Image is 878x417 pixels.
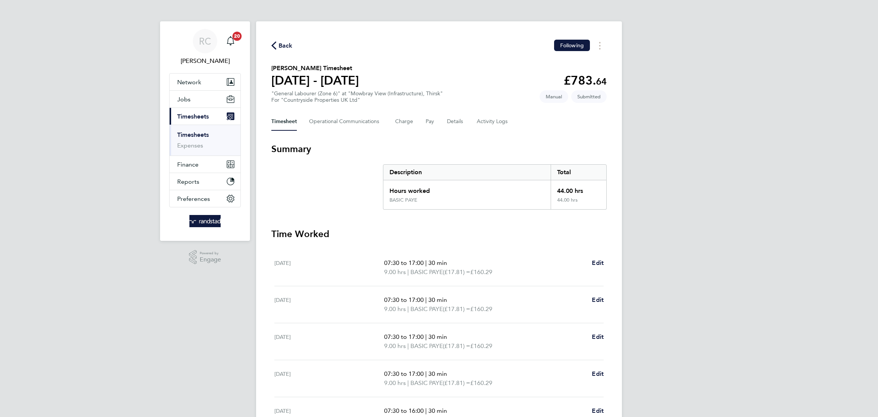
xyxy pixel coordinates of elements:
span: 07:30 to 16:00 [384,407,424,414]
button: Preferences [170,190,240,207]
span: Finance [177,161,199,168]
div: Total [551,165,606,180]
span: £160.29 [470,268,492,276]
a: RC[PERSON_NAME] [169,29,241,66]
h1: [DATE] - [DATE] [271,73,359,88]
span: £160.29 [470,305,492,313]
nav: Main navigation [160,21,250,241]
span: Edit [592,333,604,340]
span: Edit [592,296,604,303]
span: (£17.81) = [443,379,470,387]
span: Edit [592,370,604,377]
span: Back [279,41,293,50]
a: Expenses [177,142,203,149]
span: Edit [592,259,604,266]
button: Charge [395,112,413,131]
span: 30 min [428,296,447,303]
h3: Summary [271,143,607,155]
span: 30 min [428,407,447,414]
div: [DATE] [274,295,384,314]
div: For "Countryside Properties UK Ltd" [271,97,443,103]
h3: Time Worked [271,228,607,240]
span: | [425,296,427,303]
span: Jobs [177,96,191,103]
span: Preferences [177,195,210,202]
span: This timesheet is Submitted. [571,90,607,103]
button: Network [170,74,240,90]
span: Reports [177,178,199,185]
span: 30 min [428,259,447,266]
span: 07:30 to 17:00 [384,296,424,303]
a: 20 [223,29,238,53]
a: Edit [592,369,604,379]
span: | [407,305,409,313]
div: [DATE] [274,332,384,351]
div: 44.00 hrs [551,180,606,197]
span: 07:30 to 17:00 [384,259,424,266]
div: 44.00 hrs [551,197,606,209]
span: BASIC PAYE [410,268,443,277]
button: Pay [426,112,435,131]
button: Finance [170,156,240,173]
span: 30 min [428,333,447,340]
span: Engage [200,257,221,263]
a: Timesheets [177,131,209,138]
a: Edit [592,332,604,342]
span: | [407,342,409,350]
span: (£17.81) = [443,305,470,313]
span: | [425,259,427,266]
span: £160.29 [470,342,492,350]
button: Activity Logs [477,112,509,131]
a: Edit [592,406,604,415]
div: Description [383,165,551,180]
button: Timesheets [170,108,240,125]
a: Edit [592,258,604,268]
div: Timesheets [170,125,240,156]
span: | [407,379,409,387]
span: | [425,333,427,340]
button: Reports [170,173,240,190]
a: Powered byEngage [189,250,221,265]
button: Details [447,112,465,131]
div: BASIC PAYE [389,197,417,203]
div: Hours worked [383,180,551,197]
span: Following [560,42,584,49]
div: [DATE] [274,258,384,277]
span: (£17.81) = [443,268,470,276]
span: 9.00 hrs [384,342,406,350]
button: Operational Communications [309,112,383,131]
img: randstad-logo-retina.png [189,215,221,227]
span: 07:30 to 17:00 [384,333,424,340]
span: 9.00 hrs [384,305,406,313]
span: BASIC PAYE [410,305,443,314]
button: Back [271,41,293,50]
span: Edit [592,407,604,414]
span: RC [199,36,211,46]
span: Powered by [200,250,221,257]
span: £160.29 [470,379,492,387]
span: Rebecca Cahill [169,56,241,66]
button: Following [554,40,590,51]
button: Timesheet [271,112,297,131]
span: Timesheets [177,113,209,120]
button: Jobs [170,91,240,107]
span: | [407,268,409,276]
h2: [PERSON_NAME] Timesheet [271,64,359,73]
span: BASIC PAYE [410,342,443,351]
div: Summary [383,164,607,210]
span: 64 [596,76,607,87]
div: [DATE] [274,369,384,388]
span: 20 [232,32,242,41]
span: 9.00 hrs [384,268,406,276]
a: Edit [592,295,604,305]
span: This timesheet was manually created. [540,90,568,103]
span: 9.00 hrs [384,379,406,387]
span: (£17.81) = [443,342,470,350]
button: Timesheets Menu [593,40,607,51]
span: 07:30 to 17:00 [384,370,424,377]
span: BASIC PAYE [410,379,443,388]
a: Go to home page [169,215,241,227]
div: "General Labourer (Zone 6)" at "Mowbray View (Infrastructure), Thirsk" [271,90,443,103]
span: 30 min [428,370,447,377]
span: | [425,407,427,414]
